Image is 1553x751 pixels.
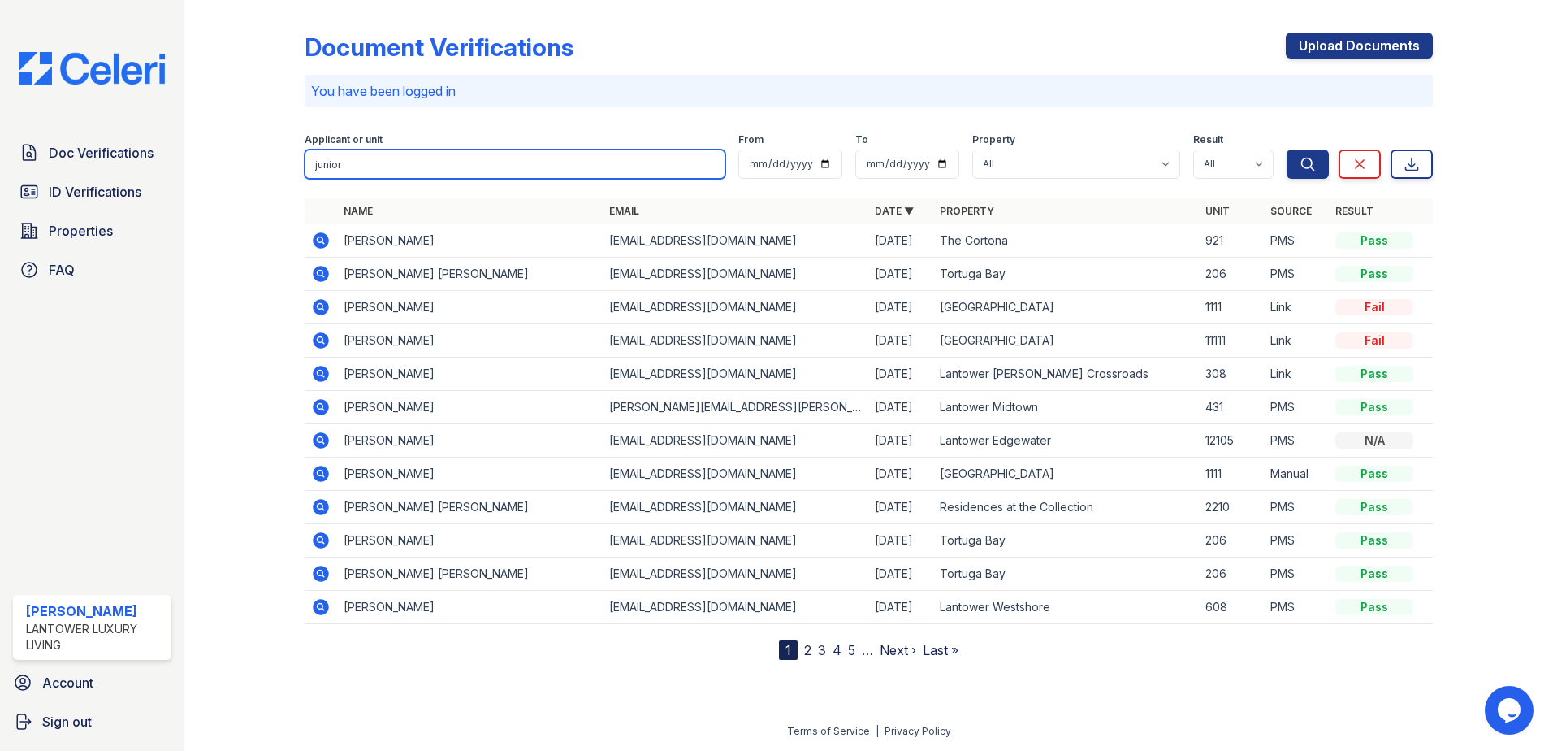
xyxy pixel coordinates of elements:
td: [EMAIL_ADDRESS][DOMAIN_NAME] [603,558,868,591]
div: Pass [1335,566,1413,582]
span: Properties [49,221,113,241]
td: 308 [1199,358,1264,391]
td: 608 [1199,591,1264,624]
td: PMS [1264,591,1329,624]
span: FAQ [49,260,75,280]
td: [EMAIL_ADDRESS][DOMAIN_NAME] [603,291,868,324]
td: [DATE] [868,591,933,624]
a: FAQ [13,254,171,286]
div: Pass [1335,599,1413,615]
td: [EMAIL_ADDRESS][DOMAIN_NAME] [603,491,868,524]
td: Lantower Westshore [933,591,1199,624]
td: Link [1264,358,1329,391]
td: PMS [1264,558,1329,591]
label: Result [1193,133,1223,146]
div: [PERSON_NAME] [26,601,165,621]
div: Lantower Luxury Living [26,621,165,653]
a: ID Verifications [13,176,171,208]
td: [PERSON_NAME] [337,291,603,324]
td: Lantower Midtown [933,391,1199,424]
img: CE_Logo_Blue-a8612792a0a2168367f1c8372b55b34899dd931a85d93a1a3d3e32e68fde9ad4.png [6,52,178,85]
td: [EMAIL_ADDRESS][DOMAIN_NAME] [603,258,868,291]
label: Property [972,133,1015,146]
a: Email [609,205,639,217]
td: Residences at the Collection [933,491,1199,524]
td: PMS [1264,524,1329,558]
td: [PERSON_NAME] [337,324,603,358]
td: [EMAIL_ADDRESS][DOMAIN_NAME] [603,591,868,624]
td: Manual [1264,458,1329,491]
a: Privacy Policy [885,725,951,737]
a: Account [6,666,178,699]
td: [PERSON_NAME] [337,591,603,624]
a: Terms of Service [787,725,870,737]
a: Source [1270,205,1312,217]
td: PMS [1264,391,1329,424]
td: 206 [1199,524,1264,558]
td: PMS [1264,491,1329,524]
a: Property [940,205,994,217]
span: ID Verifications [49,182,141,202]
td: [DATE] [868,524,933,558]
div: Pass [1335,232,1413,249]
a: 2 [804,642,811,658]
td: Lantower Edgewater [933,424,1199,458]
td: [GEOGRAPHIC_DATA] [933,291,1199,324]
a: 5 [848,642,855,658]
td: [GEOGRAPHIC_DATA] [933,458,1199,491]
a: Last » [923,642,958,658]
td: PMS [1264,258,1329,291]
span: … [862,640,873,660]
td: [PERSON_NAME] [337,358,603,391]
a: Doc Verifications [13,137,171,169]
td: 12105 [1199,424,1264,458]
div: Fail [1335,299,1413,315]
td: [EMAIL_ADDRESS][DOMAIN_NAME] [603,458,868,491]
div: Pass [1335,532,1413,549]
label: Applicant or unit [305,133,383,146]
td: 431 [1199,391,1264,424]
td: 2210 [1199,491,1264,524]
td: [DATE] [868,258,933,291]
td: Link [1264,291,1329,324]
div: Pass [1335,499,1413,515]
td: [PERSON_NAME] [337,224,603,258]
td: PMS [1264,424,1329,458]
td: [DATE] [868,491,933,524]
iframe: chat widget [1485,686,1537,735]
td: [PERSON_NAME] [PERSON_NAME] [337,258,603,291]
td: [EMAIL_ADDRESS][DOMAIN_NAME] [603,224,868,258]
label: From [738,133,764,146]
td: [DATE] [868,558,933,591]
td: Tortuga Bay [933,558,1199,591]
td: [DATE] [868,224,933,258]
div: Fail [1335,332,1413,349]
td: [PERSON_NAME][EMAIL_ADDRESS][PERSON_NAME][DOMAIN_NAME] [603,391,868,424]
div: Pass [1335,466,1413,482]
td: Tortuga Bay [933,524,1199,558]
label: To [855,133,868,146]
td: Tortuga Bay [933,258,1199,291]
td: [PERSON_NAME] [PERSON_NAME] [337,558,603,591]
td: Link [1264,324,1329,358]
a: 3 [818,642,826,658]
a: Unit [1205,205,1230,217]
div: N/A [1335,432,1413,449]
span: Doc Verifications [49,143,154,163]
div: Pass [1335,399,1413,415]
span: Account [42,673,93,692]
td: [PERSON_NAME] [337,458,603,491]
td: The Cortona [933,224,1199,258]
td: 1111 [1199,291,1264,324]
input: Search by name, email, or unit number [305,150,725,179]
a: Result [1335,205,1373,217]
a: Properties [13,215,171,247]
td: [DATE] [868,291,933,324]
td: 206 [1199,558,1264,591]
p: You have been logged in [311,81,1426,101]
td: [EMAIL_ADDRESS][DOMAIN_NAME] [603,524,868,558]
a: Next › [880,642,916,658]
a: Sign out [6,705,178,738]
td: 1111 [1199,458,1264,491]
